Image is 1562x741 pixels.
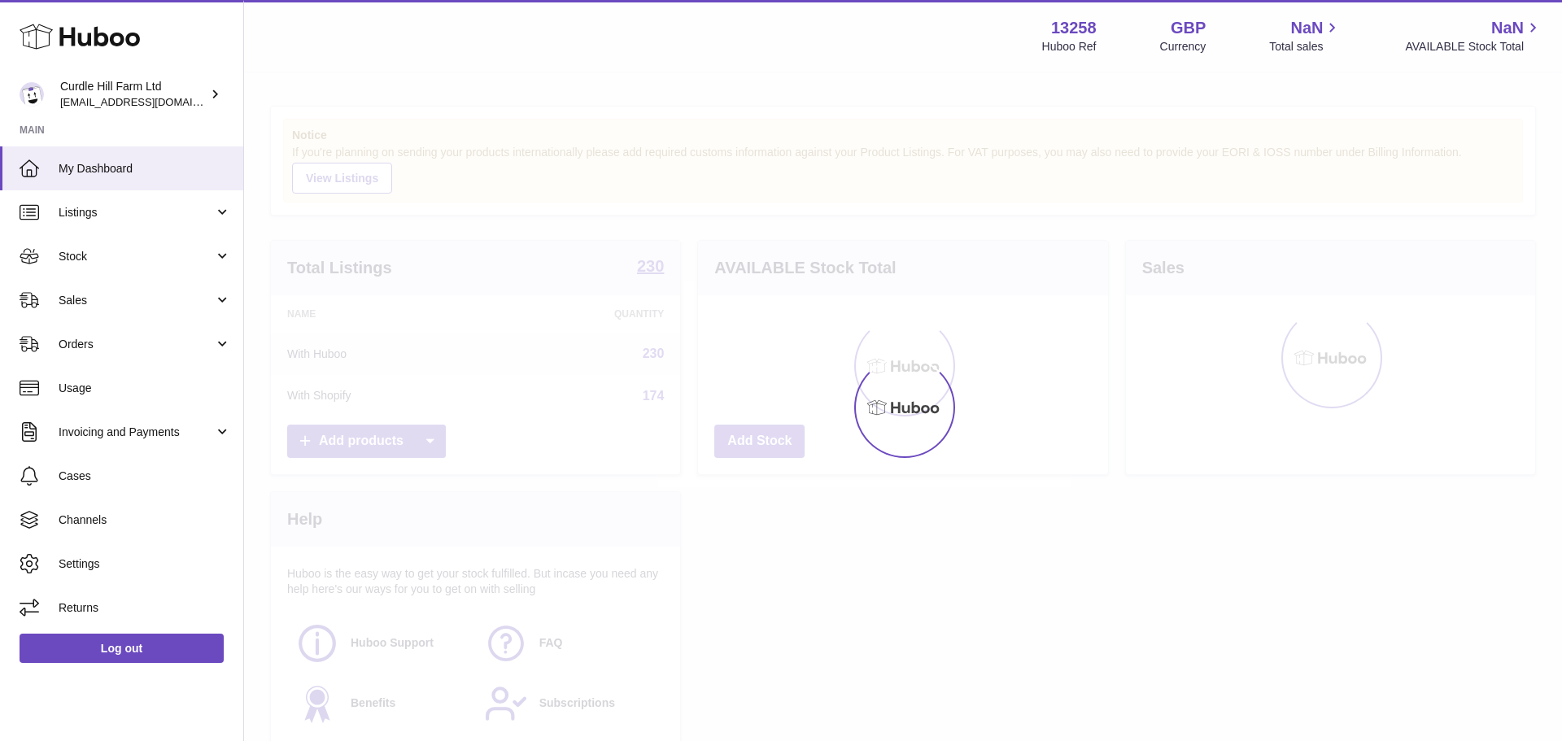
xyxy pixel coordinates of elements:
[1051,17,1097,39] strong: 13258
[1491,17,1524,39] span: NaN
[59,337,214,352] span: Orders
[1405,17,1542,54] a: NaN AVAILABLE Stock Total
[59,512,231,528] span: Channels
[1405,39,1542,54] span: AVAILABLE Stock Total
[59,249,214,264] span: Stock
[1269,39,1342,54] span: Total sales
[1290,17,1323,39] span: NaN
[60,95,239,108] span: [EMAIL_ADDRESS][DOMAIN_NAME]
[1171,17,1206,39] strong: GBP
[59,381,231,396] span: Usage
[1269,17,1342,54] a: NaN Total sales
[59,469,231,484] span: Cases
[20,82,44,107] img: internalAdmin-13258@internal.huboo.com
[59,205,214,220] span: Listings
[20,634,224,663] a: Log out
[1042,39,1097,54] div: Huboo Ref
[59,161,231,177] span: My Dashboard
[59,600,231,616] span: Returns
[1160,39,1206,54] div: Currency
[59,293,214,308] span: Sales
[59,425,214,440] span: Invoicing and Payments
[60,79,207,110] div: Curdle Hill Farm Ltd
[59,556,231,572] span: Settings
